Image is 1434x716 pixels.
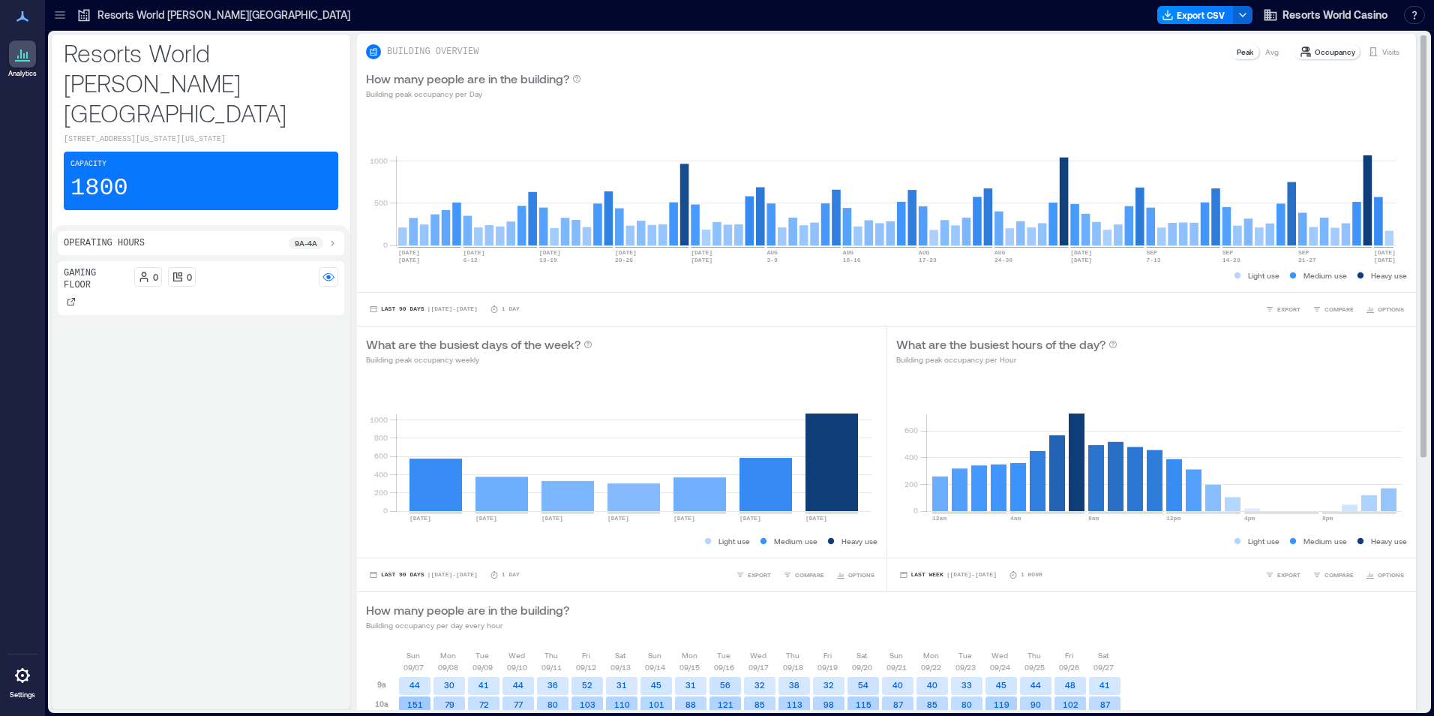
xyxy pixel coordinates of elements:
text: 12am [932,515,946,522]
text: 7-13 [1146,257,1160,263]
button: Last 90 Days |[DATE]-[DATE] [366,567,481,582]
p: 09/15 [679,661,700,673]
text: 8pm [1322,515,1333,522]
button: Last Week |[DATE]-[DATE] [896,567,1000,582]
tspan: 400 [374,470,388,479]
button: Resorts World Casino [1258,3,1392,27]
text: 80 [961,699,972,709]
span: COMPARE [1324,570,1354,579]
text: 45 [996,680,1006,690]
text: 40 [892,680,903,690]
p: 09/08 [438,661,458,673]
text: 10-16 [843,257,861,263]
text: 17-23 [919,257,937,263]
p: Resorts World [PERSON_NAME][GEOGRAPHIC_DATA] [97,8,350,23]
text: [DATE] [409,515,431,522]
text: 103 [580,699,595,709]
button: COMPARE [780,567,827,582]
text: 41 [1099,680,1110,690]
a: Analytics [4,36,41,83]
p: Mon [440,649,456,661]
p: 9a [377,678,386,690]
p: Sat [856,649,867,661]
text: [DATE] [398,249,420,256]
p: 09/22 [921,661,941,673]
p: Medium use [774,535,817,547]
p: 09/12 [576,661,596,673]
text: 8am [1088,515,1099,522]
button: OPTIONS [1363,302,1407,317]
text: 31 [616,680,627,690]
text: [DATE] [475,515,497,522]
p: 09/18 [783,661,803,673]
p: 09/24 [990,661,1010,673]
text: 30 [444,680,454,690]
p: 09/20 [852,661,872,673]
button: OPTIONS [833,567,877,582]
text: 20-26 [615,257,633,263]
p: Thu [1027,649,1041,661]
text: 79 [445,699,454,709]
p: Heavy use [841,535,877,547]
text: [DATE] [691,257,712,263]
p: 09/19 [817,661,838,673]
p: How many people are in the building? [366,70,569,88]
text: [DATE] [1070,249,1092,256]
text: 90 [1030,699,1041,709]
p: Fri [582,649,590,661]
text: 6-12 [463,257,478,263]
p: 09/14 [645,661,665,673]
text: 12pm [1166,515,1180,522]
text: 3-9 [766,257,778,263]
text: [DATE] [1374,257,1396,263]
span: OPTIONS [1378,570,1404,579]
text: AUG [843,249,854,256]
text: 101 [649,699,664,709]
p: 09/11 [541,661,562,673]
p: Tue [475,649,489,661]
p: Wed [508,649,525,661]
button: COMPARE [1309,567,1357,582]
tspan: 0 [383,240,388,249]
tspan: 1000 [370,415,388,424]
text: 87 [893,699,904,709]
p: Peak [1237,46,1253,58]
tspan: 0 [913,506,917,515]
p: 09/23 [955,661,976,673]
text: 44 [513,680,523,690]
p: Building peak occupancy per Day [366,88,581,100]
text: 33 [961,680,972,690]
button: EXPORT [733,567,774,582]
text: [DATE] [463,249,485,256]
text: AUG [766,249,778,256]
text: 31 [685,680,696,690]
span: EXPORT [748,570,771,579]
text: 24-30 [994,257,1012,263]
p: Thu [544,649,558,661]
p: 09/13 [610,661,631,673]
p: How many people are in the building? [366,601,569,619]
text: [DATE] [607,515,629,522]
text: [DATE] [739,515,761,522]
p: 09/10 [507,661,527,673]
text: 151 [407,699,423,709]
text: 4am [1010,515,1021,522]
p: Building peak occupancy per Hour [896,353,1117,366]
text: SEP [1298,249,1309,256]
p: Fri [1065,649,1073,661]
tspan: 800 [374,433,388,442]
text: 115 [856,699,871,709]
p: Building peak occupancy weekly [366,353,592,366]
text: 14-20 [1222,257,1240,263]
p: Gaming Floor [64,267,128,291]
text: [DATE] [1374,249,1396,256]
text: [DATE] [541,515,563,522]
button: EXPORT [1262,567,1303,582]
button: EXPORT [1262,302,1303,317]
text: 110 [614,699,630,709]
p: Capacity [70,158,106,170]
text: 87 [1100,699,1111,709]
span: Resorts World Casino [1282,8,1387,23]
text: 41 [478,680,489,690]
button: COMPARE [1309,302,1357,317]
